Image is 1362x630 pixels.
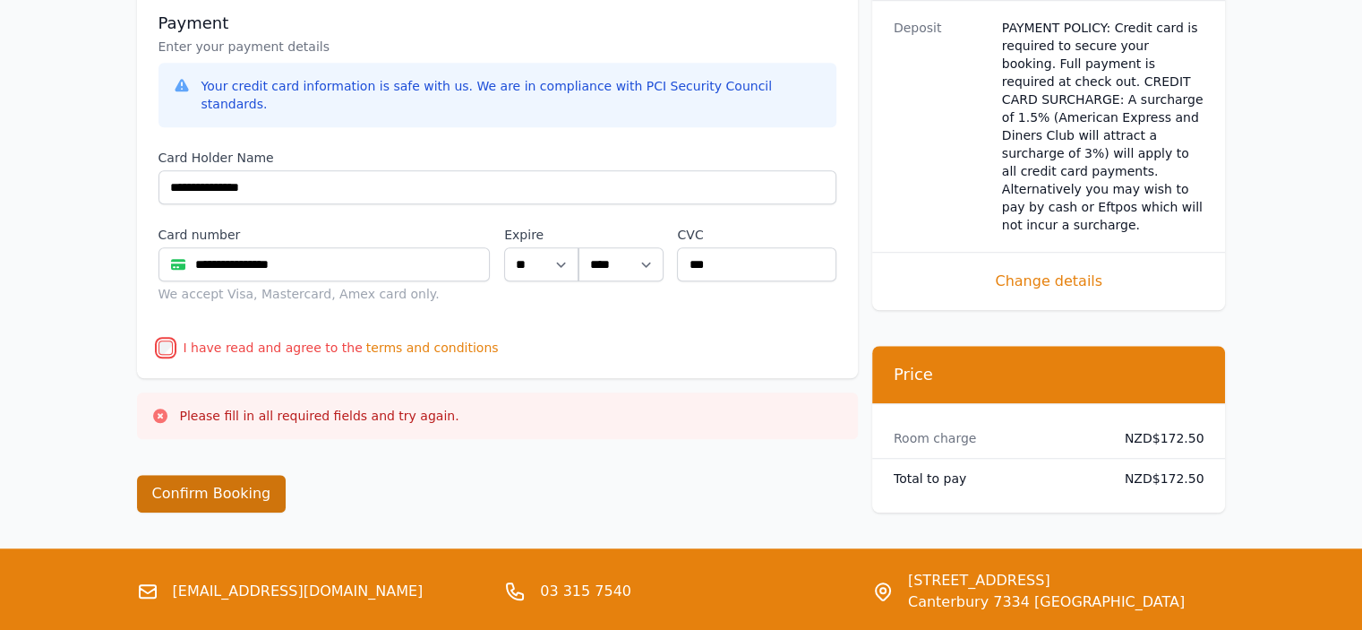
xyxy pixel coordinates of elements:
[366,339,499,357] span: terms and conditions
[894,364,1204,385] h3: Price
[1110,429,1204,447] dd: NZD$172.50
[158,149,836,167] label: Card Holder Name
[894,470,1096,488] dt: Total to pay
[578,226,663,244] label: .
[158,13,836,34] h3: Payment
[908,591,1185,613] span: Canterbury 7334 [GEOGRAPHIC_DATA]
[180,407,459,425] p: Please fill in all required fields and try again.
[137,475,287,513] button: Confirm Booking
[908,570,1185,591] span: [STREET_ADDRESS]
[894,429,1096,447] dt: Room charge
[894,19,988,234] dt: Deposit
[894,271,1204,292] span: Change details
[677,226,835,244] label: CVC
[1002,19,1204,234] dd: PAYMENT POLICY: Credit card is required to secure your booking. Full payment is required at check...
[1110,470,1204,488] dd: NZD$172.50
[158,38,836,56] p: Enter your payment details
[504,226,578,244] label: Expire
[540,581,631,602] a: 03 315 7540
[184,341,363,355] label: I have read and agree to the
[158,226,491,244] label: Card number
[158,285,491,303] div: We accept Visa, Mastercard, Amex card only.
[173,581,424,602] a: [EMAIL_ADDRESS][DOMAIN_NAME]
[201,77,822,113] div: Your credit card information is safe with us. We are in compliance with PCI Security Council stan...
